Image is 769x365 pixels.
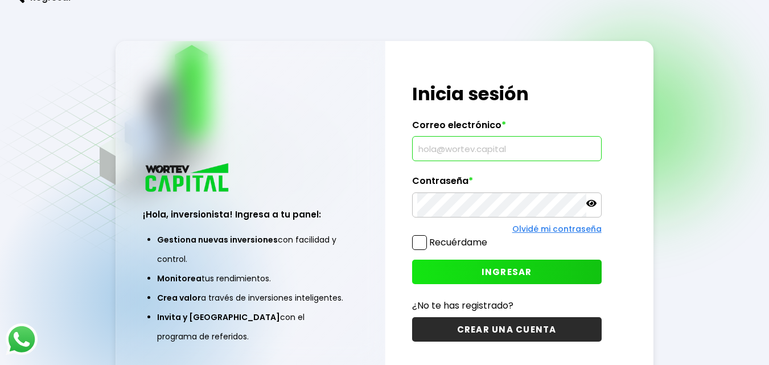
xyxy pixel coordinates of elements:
[157,273,201,284] span: Monitorea
[143,162,233,195] img: logo_wortev_capital
[417,137,597,161] input: hola@wortev.capital
[412,120,602,137] label: Correo electrónico
[412,298,602,342] a: ¿No te has registrado?CREAR UNA CUENTA
[157,311,280,323] span: Invita y [GEOGRAPHIC_DATA]
[429,236,487,249] label: Recuérdame
[157,230,344,269] li: con facilidad y control.
[412,175,602,192] label: Contraseña
[157,288,344,307] li: a través de inversiones inteligentes.
[412,317,602,342] button: CREAR UNA CUENTA
[157,307,344,346] li: con el programa de referidos.
[412,260,602,284] button: INGRESAR
[412,298,602,313] p: ¿No te has registrado?
[157,292,201,304] span: Crea valor
[6,323,38,355] img: logos_whatsapp-icon.242b2217.svg
[157,234,278,245] span: Gestiona nuevas inversiones
[143,208,358,221] h3: ¡Hola, inversionista! Ingresa a tu panel:
[412,80,602,108] h1: Inicia sesión
[482,266,532,278] span: INGRESAR
[157,269,344,288] li: tus rendimientos.
[512,223,602,235] a: Olvidé mi contraseña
